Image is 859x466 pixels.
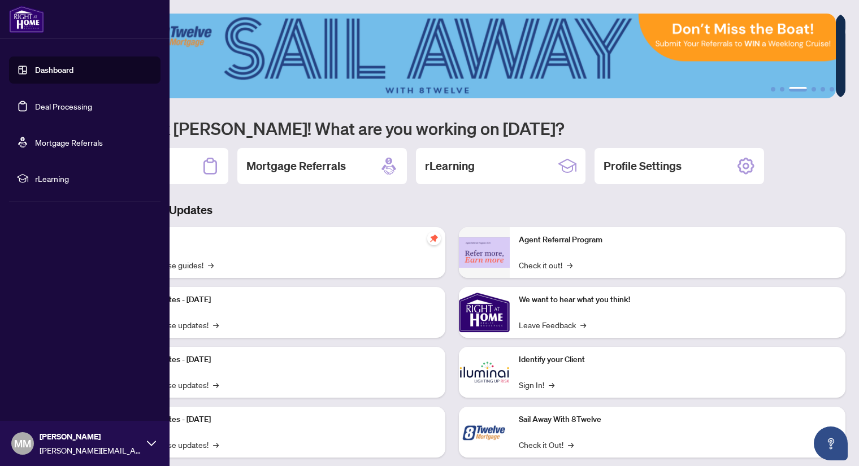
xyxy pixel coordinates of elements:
span: → [567,259,572,271]
h2: rLearning [425,158,475,174]
p: Identify your Client [519,354,836,366]
a: Mortgage Referrals [35,137,103,147]
h2: Profile Settings [604,158,682,174]
span: rLearning [35,172,153,185]
button: 1 [771,87,775,92]
h2: Mortgage Referrals [246,158,346,174]
a: Check it out!→ [519,259,572,271]
p: Platform Updates - [DATE] [119,294,436,306]
span: → [549,378,554,391]
button: 5 [821,87,825,92]
a: Leave Feedback→ [519,319,586,331]
p: Platform Updates - [DATE] [119,354,436,366]
img: Sail Away With 8Twelve [459,407,510,458]
img: Agent Referral Program [459,237,510,268]
h3: Brokerage & Industry Updates [59,202,845,218]
button: Open asap [814,426,848,460]
h1: Welcome back [PERSON_NAME]! What are you working on [DATE]? [59,117,845,139]
a: Deal Processing [35,101,92,111]
p: Agent Referral Program [519,234,836,246]
img: logo [9,6,44,33]
span: → [568,438,574,451]
span: → [213,438,219,451]
p: We want to hear what you think! [519,294,836,306]
p: Self-Help [119,234,436,246]
img: Identify your Client [459,347,510,398]
p: Sail Away With 8Twelve [519,413,836,426]
span: → [213,319,219,331]
span: [PERSON_NAME][EMAIL_ADDRESS][PERSON_NAME][PERSON_NAME][DOMAIN_NAME] [40,444,141,456]
button: 3 [789,87,807,92]
span: [PERSON_NAME] [40,430,141,443]
img: Slide 2 [59,14,836,98]
span: → [580,319,586,331]
img: We want to hear what you think! [459,287,510,338]
a: Check it Out!→ [519,438,574,451]
button: 2 [780,87,784,92]
a: Dashboard [35,65,73,75]
button: 6 [830,87,834,92]
span: → [208,259,214,271]
a: Sign In!→ [519,378,554,391]
span: MM [14,435,31,451]
p: Platform Updates - [DATE] [119,413,436,426]
span: pushpin [427,232,441,245]
button: 4 [812,87,816,92]
span: → [213,378,219,391]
